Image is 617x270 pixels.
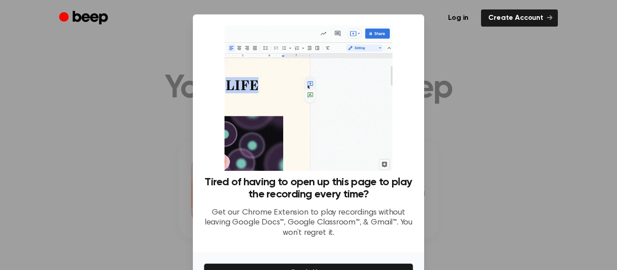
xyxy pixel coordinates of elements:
img: Beep extension in action [224,25,392,171]
a: Log in [441,9,476,27]
a: Beep [59,9,110,27]
h3: Tired of having to open up this page to play the recording every time? [204,176,413,201]
a: Create Account [481,9,558,27]
p: Get our Chrome Extension to play recordings without leaving Google Docs™, Google Classroom™, & Gm... [204,208,413,238]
